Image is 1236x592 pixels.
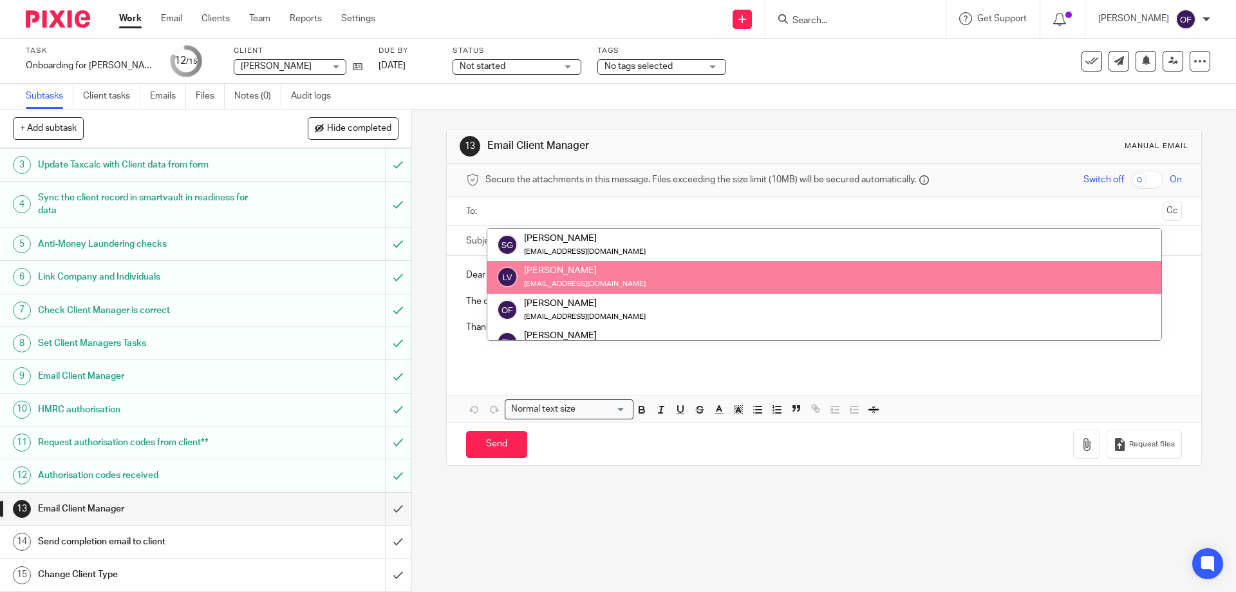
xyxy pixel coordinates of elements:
[150,84,186,109] a: Emails
[308,117,398,139] button: Hide completed
[1129,439,1175,450] span: Request files
[38,301,261,320] h1: Check Client Manager is correct
[524,248,646,255] small: [EMAIL_ADDRESS][DOMAIN_NAME]
[13,533,31,551] div: 14
[241,62,312,71] span: [PERSON_NAME]
[38,334,261,353] h1: Set Client Managers Tasks
[524,232,646,245] div: [PERSON_NAME]
[1163,202,1182,221] button: Cc
[26,84,73,109] a: Subtasks
[508,403,578,416] span: Normal text size
[466,431,527,459] input: Send
[38,267,261,287] h1: Link Company and Individuals
[13,301,31,320] div: 7
[38,155,261,175] h1: Update Taxcalc with Client data from form
[1170,173,1182,186] span: On
[460,62,505,71] span: Not started
[13,367,31,385] div: 9
[186,58,198,65] small: /15
[466,321,1181,334] p: Thank you,
[119,12,142,25] a: Work
[26,59,154,72] div: Onboarding for [PERSON_NAME]
[466,295,1181,308] p: The onboarding process for [PERSON_NAME] is now complete.
[604,62,673,71] span: No tags selected
[13,235,31,253] div: 5
[13,156,31,174] div: 3
[13,195,31,213] div: 4
[453,46,581,56] label: Status
[13,566,31,584] div: 15
[13,268,31,286] div: 6
[497,234,518,255] img: svg%3E
[38,400,261,419] h1: HMRC authorisation
[38,234,261,254] h1: Anti-Money Laundering checks
[291,84,341,109] a: Audit logs
[13,466,31,484] div: 12
[460,136,480,157] div: 13
[379,61,406,70] span: [DATE]
[487,139,852,153] h1: Email Client Manager
[466,205,480,218] label: To:
[13,334,31,352] div: 8
[466,269,1181,282] p: Dear [PERSON_NAME]
[485,173,916,186] span: Secure the attachments in this message. Files exceeding the size limit (10MB) will be secured aut...
[234,46,362,56] label: Client
[38,466,261,485] h1: Authorisation codes received
[38,188,261,221] h1: Sync the client record in smartvault in readiness for data
[505,399,633,419] div: Search for option
[1083,173,1124,186] span: Switch off
[524,280,646,287] small: [EMAIL_ADDRESS][DOMAIN_NAME]
[13,434,31,452] div: 11
[290,12,322,25] a: Reports
[13,117,84,139] button: + Add subtask
[1175,9,1196,30] img: svg%3E
[597,46,726,56] label: Tags
[38,565,261,584] h1: Change Client Type
[38,532,261,551] h1: Send completion email to client
[466,234,500,247] label: Subject:
[201,12,230,25] a: Clients
[497,300,518,320] img: svg%3E
[497,267,518,287] img: svg%3E
[497,332,518,352] img: svg%3E
[26,46,154,56] label: Task
[26,10,90,28] img: Pixie
[524,296,646,309] div: [PERSON_NAME]
[83,84,140,109] a: Client tasks
[1107,430,1181,459] button: Request files
[1125,141,1188,151] div: Manual email
[249,12,270,25] a: Team
[379,46,436,56] label: Due by
[196,84,225,109] a: Files
[524,313,646,320] small: [EMAIL_ADDRESS][DOMAIN_NAME]
[234,84,281,109] a: Notes (0)
[174,53,198,68] div: 12
[38,499,261,519] h1: Email Client Manager
[161,12,182,25] a: Email
[524,329,646,342] div: [PERSON_NAME]
[524,264,646,277] div: [PERSON_NAME]
[327,124,391,134] span: Hide completed
[341,12,375,25] a: Settings
[13,401,31,419] div: 10
[38,367,261,386] h1: Email Client Manager
[26,59,154,72] div: Onboarding for Gibbs, Stanley Russell
[38,433,261,452] h1: Request authorisation codes from client**
[579,403,626,416] input: Search for option
[13,500,31,518] div: 13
